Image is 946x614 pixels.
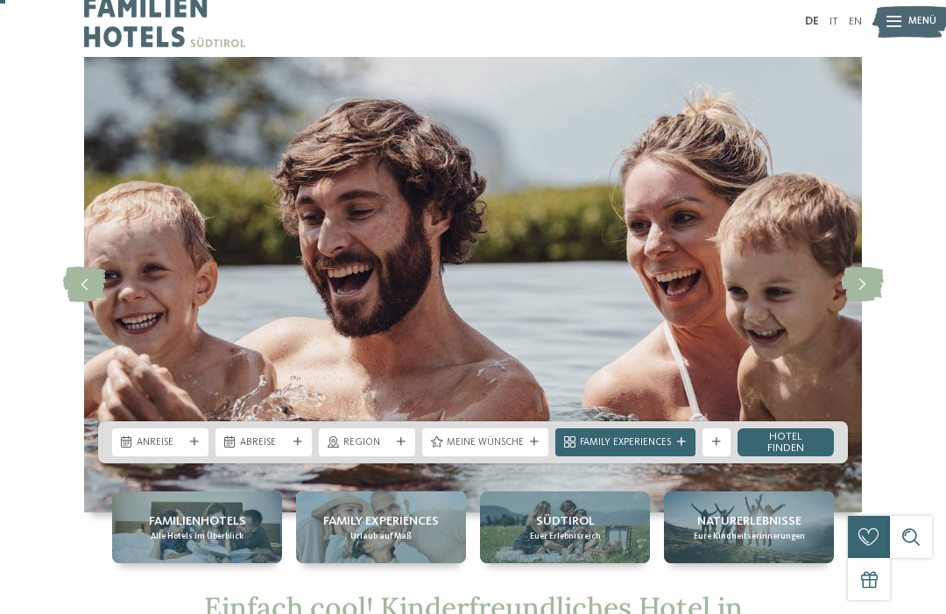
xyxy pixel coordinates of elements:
[908,15,936,29] span: Menü
[849,16,862,27] a: EN
[447,436,524,450] span: Meine Wünsche
[149,512,246,530] span: Familienhotels
[830,16,838,27] a: IT
[530,531,601,542] span: Euer Erlebnisreich
[536,512,595,530] span: Südtirol
[738,428,834,456] a: Hotel finden
[296,491,466,563] a: Kinderfreundliches Hotel in Südtirol mit Pool gesucht? Family Experiences Urlaub auf Maß
[697,512,801,530] span: Naturerlebnisse
[343,436,391,450] span: Region
[350,531,412,542] span: Urlaub auf Maß
[112,491,282,563] a: Kinderfreundliches Hotel in Südtirol mit Pool gesucht? Familienhotels Alle Hotels im Überblick
[84,57,862,512] img: Kinderfreundliches Hotel in Südtirol mit Pool gesucht?
[137,436,184,450] span: Anreise
[480,491,650,563] a: Kinderfreundliches Hotel in Südtirol mit Pool gesucht? Südtirol Euer Erlebnisreich
[151,531,244,542] span: Alle Hotels im Überblick
[694,531,805,542] span: Eure Kindheitserinnerungen
[805,16,819,27] a: DE
[240,436,287,450] span: Abreise
[664,491,834,563] a: Kinderfreundliches Hotel in Südtirol mit Pool gesucht? Naturerlebnisse Eure Kindheitserinnerungen
[323,512,439,530] span: Family Experiences
[580,436,671,450] span: Family Experiences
